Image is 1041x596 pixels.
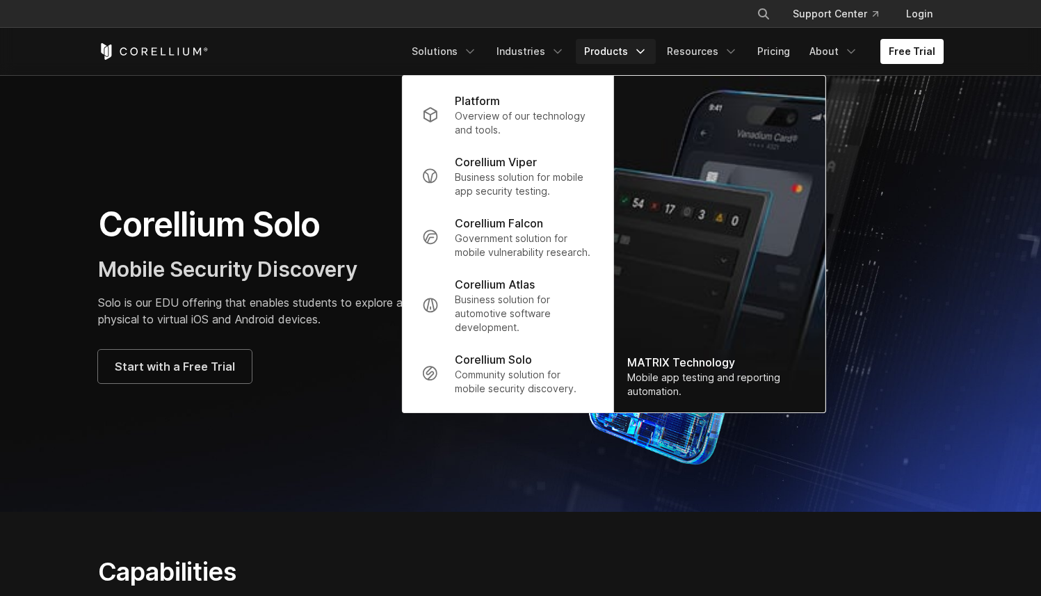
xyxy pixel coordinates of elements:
p: Business solution for mobile app security testing. [455,170,593,198]
a: Resources [659,39,746,64]
a: Start with a Free Trial [98,350,252,383]
p: Corellium Falcon [455,215,543,232]
a: Free Trial [880,39,944,64]
div: Navigation Menu [740,1,944,26]
a: Corellium Home [98,43,209,60]
a: Corellium Atlas Business solution for automotive software development. [410,268,604,343]
a: Login [895,1,944,26]
p: Solo is our EDU offering that enables students to explore and shift work from physical to virtual... [98,294,507,328]
a: Support Center [782,1,889,26]
a: Pricing [749,39,798,64]
div: Navigation Menu [403,39,944,64]
a: Corellium Falcon Government solution for mobile vulnerability research. [410,207,604,268]
h2: Capabilities [98,556,652,587]
a: Platform Overview of our technology and tools. [410,84,604,145]
span: Start with a Free Trial [115,358,235,375]
a: Solutions [403,39,485,64]
a: Corellium Viper Business solution for mobile app security testing. [410,145,604,207]
a: MATRIX Technology Mobile app testing and reporting automation. [613,76,825,412]
p: Business solution for automotive software development. [455,293,593,335]
a: Products [576,39,656,64]
div: Mobile app testing and reporting automation. [627,371,811,398]
p: Corellium Atlas [455,276,535,293]
button: Search [751,1,776,26]
p: Government solution for mobile vulnerability research. [455,232,593,259]
span: Mobile Security Discovery [98,257,357,282]
p: Corellium Solo [455,351,532,368]
p: Community solution for mobile security discovery. [455,368,593,396]
p: Platform [455,92,500,109]
p: Corellium Viper [455,154,537,170]
div: MATRIX Technology [627,354,811,371]
a: About [801,39,866,64]
h1: Corellium Solo [98,204,507,245]
a: Industries [488,39,573,64]
img: Matrix_WebNav_1x [613,76,825,412]
p: Overview of our technology and tools. [455,109,593,137]
a: Corellium Solo Community solution for mobile security discovery. [410,343,604,404]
